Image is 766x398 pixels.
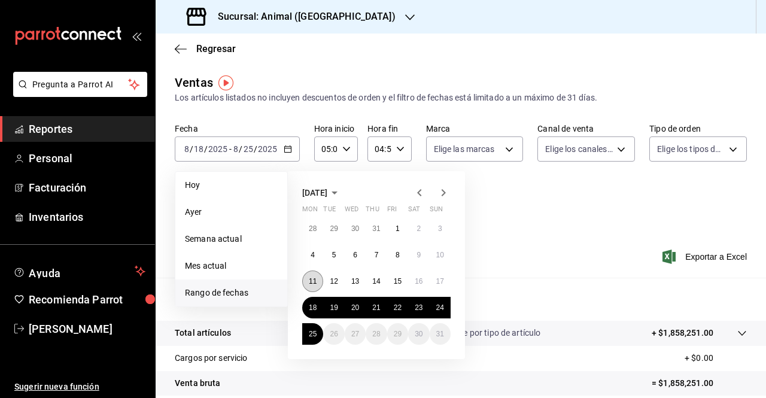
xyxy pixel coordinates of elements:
[239,144,242,154] span: /
[366,271,387,292] button: August 14, 2025
[185,287,278,299] span: Rango de fechas
[351,303,359,312] abbr: August 20, 2025
[408,323,429,345] button: August 30, 2025
[332,251,336,259] abbr: August 5, 2025
[438,224,442,233] abbr: August 3, 2025
[175,124,300,133] label: Fecha
[185,260,278,272] span: Mes actual
[29,150,145,166] span: Personal
[345,271,366,292] button: August 13, 2025
[185,206,278,218] span: Ayer
[302,323,323,345] button: August 25, 2025
[665,250,747,264] span: Exportar a Excel
[302,271,323,292] button: August 11, 2025
[208,144,228,154] input: ----
[436,303,444,312] abbr: August 24, 2025
[366,297,387,318] button: August 21, 2025
[309,303,317,312] abbr: August 18, 2025
[396,224,400,233] abbr: August 1, 2025
[351,224,359,233] abbr: July 30, 2025
[351,330,359,338] abbr: August 27, 2025
[387,323,408,345] button: August 29, 2025
[32,78,129,91] span: Pregunta a Parrot AI
[366,244,387,266] button: August 7, 2025
[330,224,338,233] abbr: July 29, 2025
[652,327,713,339] p: + $1,858,251.00
[175,43,236,54] button: Regresar
[430,271,451,292] button: August 17, 2025
[29,209,145,225] span: Inventarios
[387,297,408,318] button: August 22, 2025
[330,277,338,285] abbr: August 12, 2025
[436,251,444,259] abbr: August 10, 2025
[196,43,236,54] span: Regresar
[323,244,344,266] button: August 5, 2025
[372,277,380,285] abbr: August 14, 2025
[208,10,396,24] h3: Sucursal: Animal ([GEOGRAPHIC_DATA])
[367,124,411,133] label: Hora fin
[175,377,220,390] p: Venta bruta
[372,224,380,233] abbr: July 31, 2025
[436,277,444,285] abbr: August 17, 2025
[14,381,145,393] span: Sugerir nueva función
[175,92,747,104] div: Los artículos listados no incluyen descuentos de orden y el filtro de fechas está limitado a un m...
[366,205,379,218] abbr: Thursday
[302,218,323,239] button: July 28, 2025
[29,264,130,278] span: Ayuda
[430,297,451,318] button: August 24, 2025
[175,74,213,92] div: Ventas
[387,218,408,239] button: August 1, 2025
[218,75,233,90] img: Tooltip marker
[387,244,408,266] button: August 8, 2025
[430,218,451,239] button: August 3, 2025
[302,205,318,218] abbr: Monday
[257,144,278,154] input: ----
[387,271,408,292] button: August 15, 2025
[366,218,387,239] button: July 31, 2025
[345,205,358,218] abbr: Wednesday
[366,323,387,345] button: August 28, 2025
[323,205,335,218] abbr: Tuesday
[175,327,231,339] p: Total artículos
[302,186,342,200] button: [DATE]
[537,124,635,133] label: Canal de venta
[309,224,317,233] abbr: July 28, 2025
[302,297,323,318] button: August 18, 2025
[408,244,429,266] button: August 9, 2025
[314,124,358,133] label: Hora inicio
[345,218,366,239] button: July 30, 2025
[430,205,443,218] abbr: Sunday
[417,251,421,259] abbr: August 9, 2025
[309,330,317,338] abbr: August 25, 2025
[323,271,344,292] button: August 12, 2025
[417,224,421,233] abbr: August 2, 2025
[394,330,402,338] abbr: August 29, 2025
[426,124,524,133] label: Marca
[375,251,379,259] abbr: August 7, 2025
[394,303,402,312] abbr: August 22, 2025
[233,144,239,154] input: --
[13,72,147,97] button: Pregunta a Parrot AI
[185,179,278,192] span: Hoy
[229,144,232,154] span: -
[408,271,429,292] button: August 16, 2025
[184,144,190,154] input: --
[353,251,357,259] abbr: August 6, 2025
[175,352,248,364] p: Cargos por servicio
[415,277,422,285] abbr: August 16, 2025
[8,87,147,99] a: Pregunta a Parrot AI
[351,277,359,285] abbr: August 13, 2025
[190,144,193,154] span: /
[29,321,145,337] span: [PERSON_NAME]
[302,244,323,266] button: August 4, 2025
[330,330,338,338] abbr: August 26, 2025
[345,244,366,266] button: August 6, 2025
[323,218,344,239] button: July 29, 2025
[323,297,344,318] button: August 19, 2025
[685,352,747,364] p: + $0.00
[430,323,451,345] button: August 31, 2025
[415,303,422,312] abbr: August 23, 2025
[652,377,747,390] p: = $1,858,251.00
[649,124,747,133] label: Tipo de orden
[309,277,317,285] abbr: August 11, 2025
